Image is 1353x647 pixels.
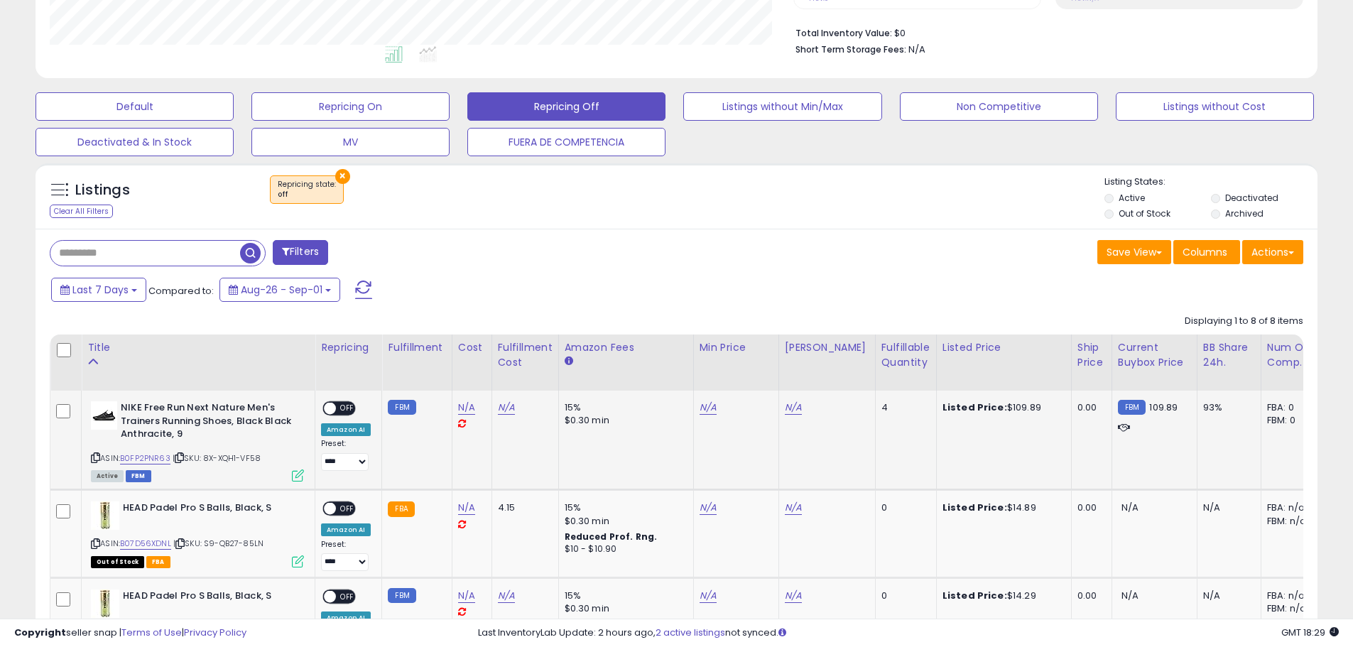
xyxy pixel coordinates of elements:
div: 0.00 [1077,589,1101,602]
span: N/A [1121,589,1139,602]
div: 0.00 [1077,501,1101,514]
a: N/A [700,589,717,603]
button: Save View [1097,240,1171,264]
div: Fulfillment [388,340,445,355]
a: N/A [700,501,717,515]
span: Aug-26 - Sep-01 [241,283,322,297]
div: 15% [565,501,683,514]
span: FBM [126,470,151,482]
button: Repricing On [251,92,450,121]
small: FBM [1118,400,1146,415]
div: $0.30 min [565,602,683,615]
img: 31EJeRnqLUL._SL40_.jpg [91,589,119,618]
div: $0.30 min [565,515,683,528]
a: N/A [458,501,475,515]
img: 31i2cFYf0VL._SL40_.jpg [91,401,117,430]
div: $109.89 [942,401,1060,414]
a: N/A [498,401,515,415]
div: FBA: 0 [1267,401,1314,414]
a: Terms of Use [121,626,182,639]
button: Deactivated & In Stock [36,128,234,156]
div: 0 [881,589,925,602]
div: seller snap | | [14,626,246,640]
span: OFF [336,403,359,415]
small: FBA [388,501,414,517]
div: Amazon AI [321,423,371,436]
a: N/A [498,589,515,603]
div: $10 - $10.90 [565,543,683,555]
span: | SKU: 8X-XQH1-VF58 [173,452,261,464]
h5: Listings [75,180,130,200]
div: Current Buybox Price [1118,340,1191,370]
div: Num of Comp. [1267,340,1319,370]
span: | SKU: S9-QB27-85LN [173,538,263,549]
button: FUERA DE COMPETENCIA [467,128,665,156]
div: BB Share 24h. [1203,340,1255,370]
b: Listed Price: [942,501,1007,514]
button: × [335,169,350,184]
label: Archived [1225,207,1264,219]
button: Non Competitive [900,92,1098,121]
button: Last 7 Days [51,278,146,302]
div: ASIN: [91,501,304,566]
b: NIKE Free Run Next Nature Men's Trainers Running Shoes, Black Black Anthracite, 9 [121,401,293,445]
span: 109.89 [1149,401,1178,414]
div: $14.29 [942,589,1060,602]
span: Columns [1183,245,1227,259]
div: Min Price [700,340,773,355]
span: All listings that are currently out of stock and unavailable for purchase on Amazon [91,556,144,568]
img: 31EJeRnqLUL._SL40_.jpg [91,501,119,530]
div: 15% [565,401,683,414]
div: Displaying 1 to 8 of 8 items [1185,315,1303,328]
div: N/A [1203,501,1250,514]
div: FBA: n/a [1267,589,1314,602]
span: N/A [908,43,925,56]
b: Listed Price: [942,401,1007,414]
div: FBM: 0 [1267,414,1314,427]
div: Preset: [321,439,371,471]
b: Listed Price: [942,589,1007,602]
b: HEAD Padel Pro S Balls, Black, S [123,501,295,518]
small: FBM [388,588,415,603]
div: FBM: n/a [1267,515,1314,528]
b: Short Term Storage Fees: [795,43,906,55]
span: Compared to: [148,284,214,298]
button: Actions [1242,240,1303,264]
b: Total Inventory Value: [795,27,892,39]
button: Default [36,92,234,121]
label: Out of Stock [1119,207,1170,219]
button: MV [251,128,450,156]
a: B0FP2PNR63 [120,452,170,464]
div: Last InventoryLab Update: 2 hours ago, not synced. [478,626,1339,640]
a: Privacy Policy [184,626,246,639]
a: N/A [785,401,802,415]
a: N/A [785,501,802,515]
span: OFF [336,591,359,603]
span: Repricing state : [278,179,336,200]
div: $0.30 min [565,414,683,427]
span: N/A [1121,501,1139,514]
small: Amazon Fees. [565,355,573,368]
div: 4 [881,401,925,414]
div: Fulfillment Cost [498,340,553,370]
strong: Copyright [14,626,66,639]
div: ASIN: [91,401,304,480]
a: N/A [458,401,475,415]
div: Listed Price [942,340,1065,355]
a: 2 active listings [656,626,725,639]
div: Cost [458,340,486,355]
div: off [278,190,336,200]
div: Fulfillable Quantity [881,340,930,370]
div: [PERSON_NAME] [785,340,869,355]
a: B07D56XDNL [120,538,171,550]
a: N/A [700,401,717,415]
button: Listings without Cost [1116,92,1314,121]
b: HEAD Padel Pro S Balls, Black, S [123,589,295,607]
label: Active [1119,192,1145,204]
button: Filters [273,240,328,265]
b: Reduced Prof. Rng. [565,531,658,543]
small: FBM [388,400,415,415]
div: FBM: n/a [1267,602,1314,615]
div: N/A [1203,589,1250,602]
div: 0 [881,501,925,514]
